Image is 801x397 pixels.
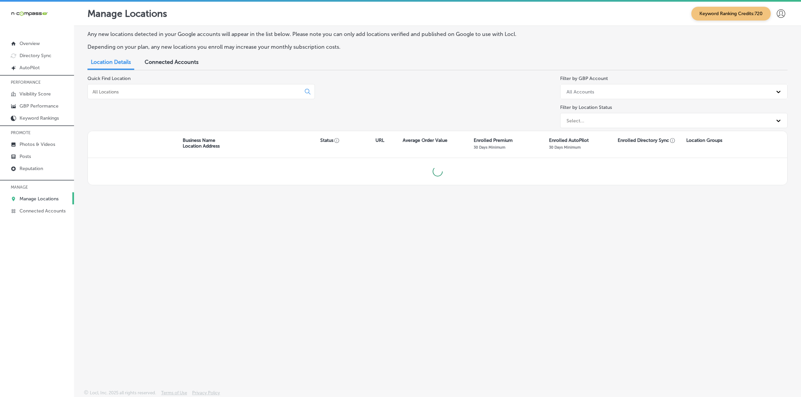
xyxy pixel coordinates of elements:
[691,7,771,21] span: Keyword Ranking Credits: 720
[20,65,40,71] p: AutoPilot
[474,137,513,143] p: Enrolled Premium
[87,76,131,81] label: Quick Find Location
[567,118,584,123] div: Select...
[20,166,43,171] p: Reputation
[87,44,543,50] p: Depending on your plan, any new locations you enroll may increase your monthly subscription costs.
[20,208,66,214] p: Connected Accounts
[90,390,156,395] p: Locl, Inc. 2025 all rights reserved.
[11,10,48,17] img: 660ab0bf-5cc7-4cb8-ba1c-48b5ae0f18e60NCTV_CLogo_TV_Black_-500x88.png
[20,91,51,97] p: Visibility Score
[567,89,594,94] div: All Accounts
[20,154,31,159] p: Posts
[20,196,59,202] p: Manage Locations
[375,137,384,143] p: URL
[560,105,612,110] label: Filter by Location Status
[92,89,299,95] input: All Locations
[20,103,59,109] p: GBP Performance
[403,137,447,143] p: Average Order Value
[20,115,59,121] p: Keyword Rankings
[91,59,131,65] span: Location Details
[20,142,55,147] p: Photos & Videos
[549,137,589,143] p: Enrolled AutoPilot
[474,145,505,150] p: 30 Days Minimum
[549,145,581,150] p: 30 Days Minimum
[87,31,543,37] p: Any new locations detected in your Google accounts will appear in the list below. Please note you...
[87,8,167,19] p: Manage Locations
[20,53,51,58] p: Directory Sync
[686,137,722,143] p: Location Groups
[145,59,198,65] span: Connected Accounts
[618,137,675,143] p: Enrolled Directory Sync
[20,41,40,46] p: Overview
[560,76,608,81] label: Filter by GBP Account
[183,137,220,149] p: Business Name Location Address
[320,137,375,143] p: Status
